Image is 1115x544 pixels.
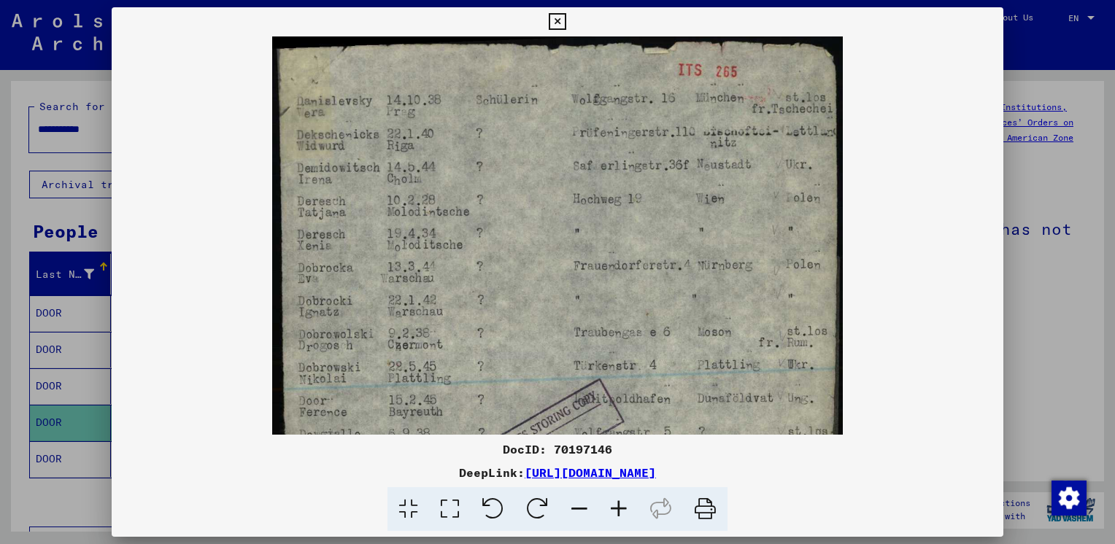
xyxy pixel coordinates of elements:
img: Change consent [1052,481,1087,516]
div: Change consent [1051,480,1086,515]
div: DeepLink: [112,464,1003,481]
div: DocID: 70197146 [112,440,1003,458]
a: [URL][DOMAIN_NAME] [525,465,656,480]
